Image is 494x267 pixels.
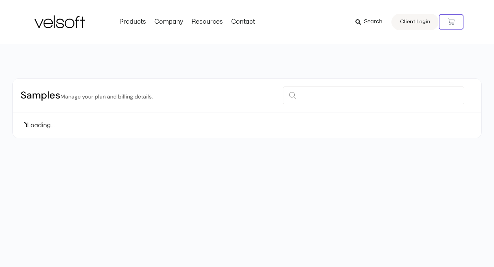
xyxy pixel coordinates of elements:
a: CompanyMenu Toggle [150,18,187,26]
img: Velsoft Training Materials [34,15,85,28]
small: Manage your plan and billing details. [60,93,153,100]
nav: Menu [115,18,259,26]
a: Client Login [391,14,439,30]
a: ResourcesMenu Toggle [187,18,227,26]
h2: Samples [21,89,153,102]
span: Search [364,18,383,26]
span: Client Login [400,18,430,26]
a: Search [355,16,387,28]
span: Loading... [27,121,55,130]
a: ContactMenu Toggle [227,18,259,26]
a: ProductsMenu Toggle [115,18,150,26]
